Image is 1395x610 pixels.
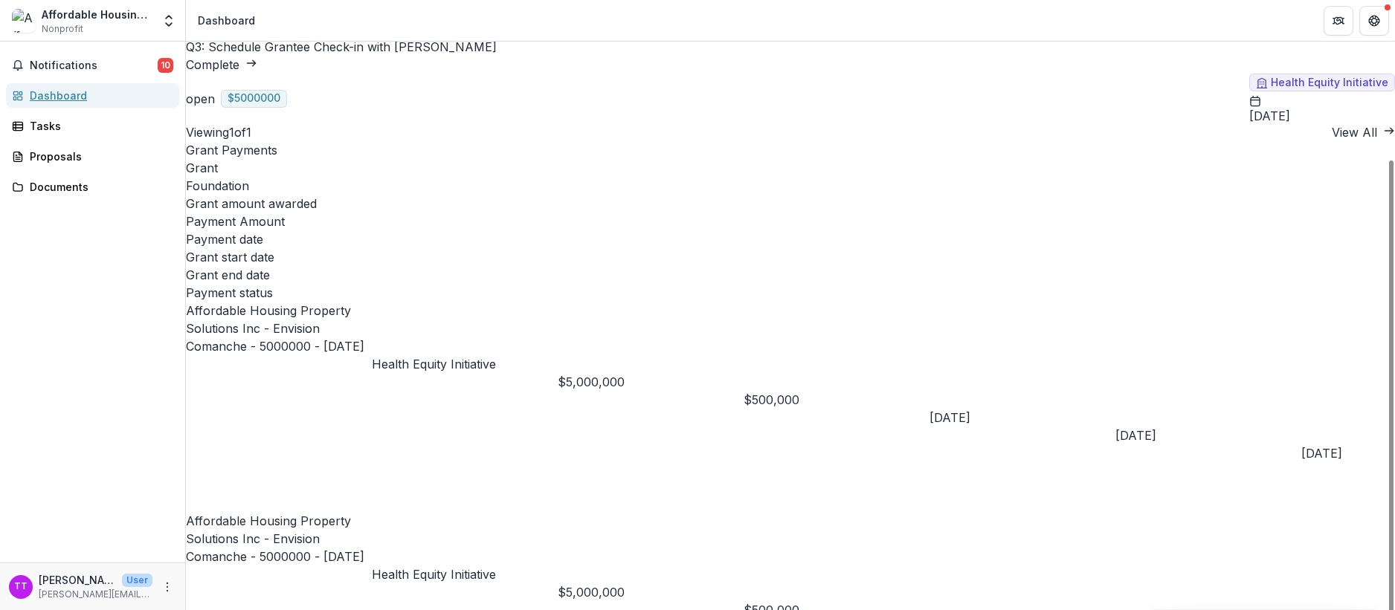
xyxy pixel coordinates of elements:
span: Notifications [30,59,158,72]
p: Viewing 1 of 1 [186,123,251,141]
p: Health Equity Initiative [372,565,558,583]
div: Payment date [186,230,1395,248]
div: Grant amount awarded [186,195,1395,212]
nav: breadcrumb [192,10,261,31]
p: [PERSON_NAME][EMAIL_ADDRESS][PERSON_NAME][DOMAIN_NAME] [39,588,152,601]
div: Proposals [30,149,167,164]
h2: Grant Payments [186,141,1395,159]
span: open [186,91,215,106]
button: Open entity switcher [158,6,179,36]
div: Grant [186,159,1395,177]
div: Dashboard [198,13,255,28]
a: Affordable Housing Property Solutions Inc - Envision Comanche - 5000000 - [DATE] [186,513,364,564]
button: Partners [1324,6,1353,36]
span: [DATE] [1249,109,1395,123]
div: Payment status [186,284,1395,302]
a: Q3: Schedule Grantee Check-in with [PERSON_NAME] [186,39,497,54]
div: Grant start date [186,248,1395,266]
a: Dashboard [6,83,179,108]
a: Documents [6,175,179,199]
span: $ 5000000 [228,92,280,105]
div: Payment Amount [186,212,1395,230]
div: Foundation [186,177,1395,195]
a: Tasks [6,114,179,138]
div: $5,000,000 [558,373,744,391]
div: Grant end date [186,266,1395,284]
div: Tasks [30,118,167,134]
a: View All [1332,123,1395,141]
span: Nonprofit [42,22,83,36]
button: Get Help [1359,6,1389,36]
div: [DATE] [1115,426,1301,444]
div: Affordable Housing Property Solutions Inc [42,7,152,22]
a: Complete [186,57,257,72]
p: Health Equity Initiative [372,355,558,373]
div: $5,000,000 [558,583,744,601]
span: 10 [158,58,173,73]
a: Proposals [6,144,179,169]
div: $500,000 [744,391,930,409]
p: User [122,574,152,587]
div: Documents [30,179,167,195]
a: Affordable Housing Property Solutions Inc - Envision Comanche - 5000000 - [DATE] [186,303,364,354]
button: Notifications10 [6,53,179,77]
div: Travis Tinnin [14,582,28,591]
div: Dashboard [30,88,167,103]
span: Health Equity Initiative [1271,77,1388,89]
div: [DATE] [930,409,1115,426]
p: [PERSON_NAME] [39,572,116,588]
img: Affordable Housing Property Solutions Inc [12,9,36,33]
button: More [158,578,176,596]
